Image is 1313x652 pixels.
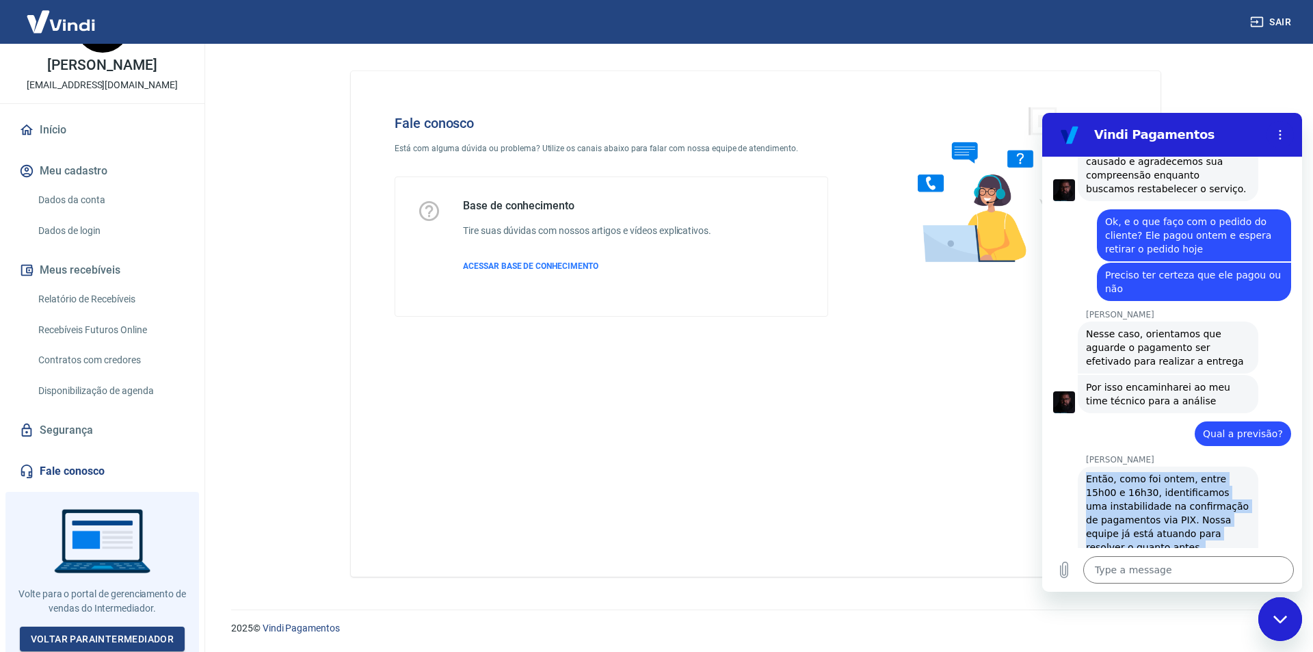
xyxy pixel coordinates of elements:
[16,456,188,486] a: Fale conosco
[463,261,598,271] span: ACESSAR BASE DE CONHECIMENTO
[33,377,188,405] a: Disponibilização de agenda
[33,217,188,245] a: Dados de login
[463,224,711,238] h6: Tire suas dúvidas com nossos artigos e vídeos explicativos.
[463,199,711,213] h5: Base de conhecimento
[1247,10,1297,35] button: Sair
[1258,597,1302,641] iframe: Button to launch messaging window, conversation in progress
[33,186,188,214] a: Dados da conta
[16,115,188,145] a: Início
[16,255,188,285] button: Meus recebíveis
[890,93,1098,276] img: Fale conosco
[20,627,185,652] a: Voltar paraIntermediador
[463,260,711,272] a: ACESSAR BASE DE CONHECIMENTO
[1042,113,1302,592] iframe: Messaging window
[16,156,188,186] button: Meu cadastro
[16,415,188,445] a: Segurança
[47,58,157,73] p: [PERSON_NAME]
[395,115,828,131] h4: Fale conosco
[33,316,188,344] a: Recebíveis Futuros Online
[16,1,105,42] img: Vindi
[33,346,188,374] a: Contratos com credores
[263,623,340,634] a: Vindi Pagamentos
[33,285,188,313] a: Relatório de Recebíveis
[27,78,178,92] p: [EMAIL_ADDRESS][DOMAIN_NAME]
[395,142,828,155] p: Está com alguma dúvida ou problema? Utilize os canais abaixo para falar com nossa equipe de atend...
[231,621,1280,636] p: 2025 ©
